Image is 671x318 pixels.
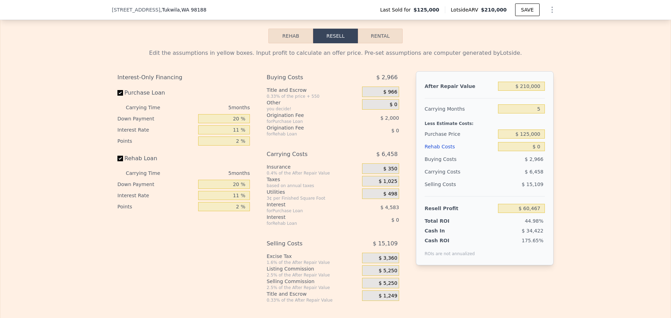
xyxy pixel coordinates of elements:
div: Interest Rate [117,124,195,135]
div: Cash ROI [425,237,475,244]
button: Rental [358,29,403,43]
span: $ 6,458 [525,169,543,175]
div: ROIs are not annualized [425,244,475,257]
div: Other [267,99,359,106]
span: [STREET_ADDRESS] [112,6,160,13]
div: based on annual taxes [267,183,359,188]
div: Rehab Costs [425,140,495,153]
span: $210,000 [481,7,507,13]
span: , Tukwila [160,6,207,13]
span: Lotside ARV [451,6,481,13]
div: Down Payment [117,179,195,190]
span: 175.65% [522,238,543,243]
button: Rehab [268,29,313,43]
span: $ 5,250 [378,268,397,274]
span: $ 15,109 [522,182,543,187]
div: Carrying Time [126,102,171,113]
div: Selling Costs [267,237,345,250]
span: $ 1,025 [378,178,397,185]
div: Edit the assumptions in yellow boxes. Input profit to calculate an offer price. Pre-set assumptio... [117,49,554,57]
div: Buying Costs [267,71,345,84]
span: , WA 98188 [180,7,207,13]
span: $ 0 [391,217,399,223]
div: Carrying Months [425,103,495,115]
span: $ 350 [383,166,397,172]
span: $ 0 [390,102,397,108]
div: for Rehab Loan [267,221,345,226]
div: Cash In [425,227,468,234]
span: $ 2,966 [525,156,543,162]
input: Rehab Loan [117,156,123,161]
div: After Repair Value [425,80,495,93]
span: $ 498 [383,191,397,197]
span: $ 0 [391,128,399,133]
div: 5 months [174,102,250,113]
div: Carrying Costs [425,165,468,178]
div: Insurance [267,163,359,170]
div: you decide! [267,106,359,112]
div: 0.4% of the After Repair Value [267,170,359,176]
button: Show Options [545,3,559,17]
div: 2.5% of the After Repair Value [267,272,359,278]
div: Interest [267,214,345,221]
div: Purchase Price [425,128,495,140]
div: for Purchase Loan [267,119,345,124]
span: $ 966 [383,89,397,95]
span: $ 6,458 [376,148,398,161]
div: Selling Costs [425,178,495,191]
div: 0.33% of the After Repair Value [267,297,359,303]
div: Carrying Costs [267,148,345,161]
span: $ 4,583 [380,205,399,210]
div: Selling Commission [267,278,359,285]
span: $ 3,360 [378,255,397,261]
div: Origination Fee [267,124,345,131]
div: 5 months [174,168,250,179]
div: Points [117,201,195,212]
div: Interest Rate [117,190,195,201]
div: Resell Profit [425,202,495,215]
div: 1.6% of the After Repair Value [267,260,359,265]
div: Buying Costs [425,153,495,165]
span: $ 2,966 [376,71,398,84]
span: $ 2,000 [380,115,399,121]
div: Taxes [267,176,359,183]
div: Listing Commission [267,265,359,272]
label: Purchase Loan [117,87,195,99]
div: Interest-Only Financing [117,71,250,84]
div: for Rehab Loan [267,131,345,137]
div: 3¢ per Finished Square Foot [267,195,359,201]
span: $ 15,109 [373,237,398,250]
button: Resell [313,29,358,43]
div: Carrying Time [126,168,171,179]
div: Title and Escrow [267,87,359,94]
div: Interest [267,201,345,208]
span: 44.98% [525,218,543,224]
label: Rehab Loan [117,152,195,165]
div: 2.5% of the After Repair Value [267,285,359,290]
div: 0.33% of the price + 550 [267,94,359,99]
div: Utilities [267,188,359,195]
div: Down Payment [117,113,195,124]
input: Purchase Loan [117,90,123,96]
div: Total ROI [425,217,468,224]
span: $ 5,250 [378,280,397,287]
div: Title and Escrow [267,290,359,297]
span: $ 1,249 [378,293,397,299]
span: $ 34,422 [522,228,543,234]
div: Less Estimate Costs: [425,115,545,128]
span: $125,000 [413,6,439,13]
div: Excise Tax [267,253,359,260]
span: Last Sold for [380,6,414,13]
div: Origination Fee [267,112,345,119]
div: Points [117,135,195,147]
div: for Purchase Loan [267,208,345,214]
button: SAVE [515,3,540,16]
